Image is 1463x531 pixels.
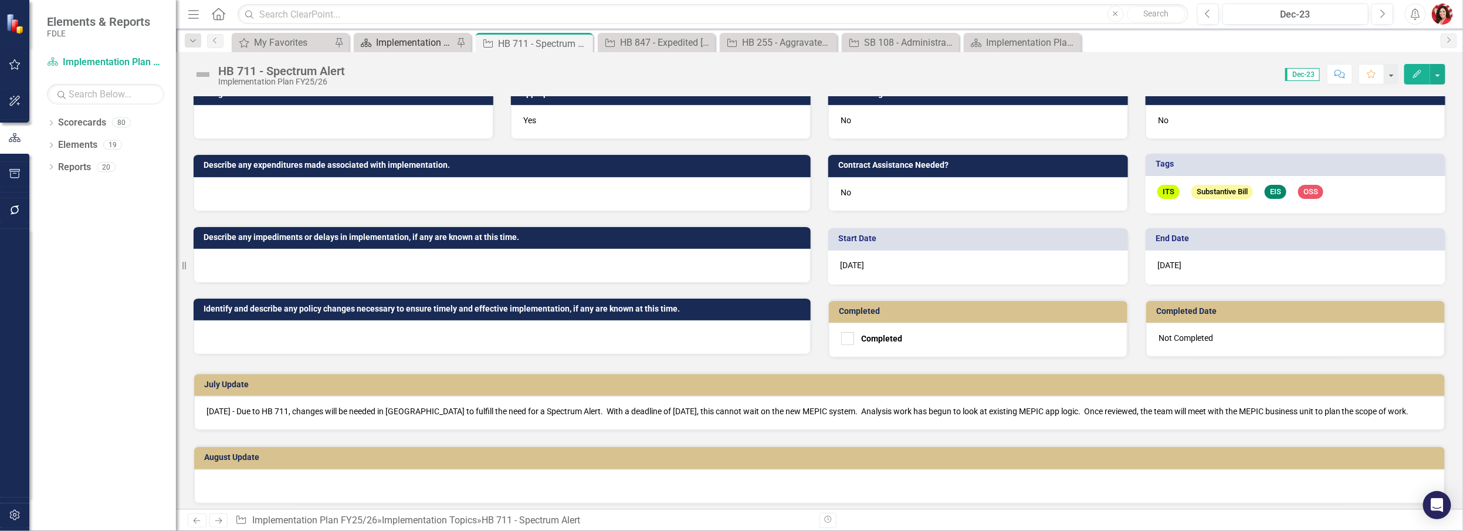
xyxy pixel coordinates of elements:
[112,118,131,128] div: 80
[103,140,122,150] div: 19
[235,514,811,527] div: » »
[47,84,164,104] input: Search Below...
[204,305,805,313] h3: Identify and describe any policy changes necessary to ensure timely and effective implementation,...
[1423,491,1451,519] div: Open Intercom Messenger
[1158,116,1169,125] span: No
[967,35,1078,50] a: Implementation Plan FY23/24
[601,35,712,50] a: HB 847 - Expedited [MEDICAL_DATA] Grant Program
[1285,68,1320,81] span: Dec-23
[204,453,1439,462] h3: August Update
[1157,185,1180,199] span: ITS
[840,261,864,270] span: [DATE]
[376,35,453,50] div: Implementation Plan FY25/26
[252,515,377,526] a: Implementation Plan FY25/26
[254,35,331,50] div: My Favorites
[1146,323,1445,357] div: Not Completed
[235,35,331,50] a: My Favorites
[1227,8,1364,22] div: Dec-23
[58,116,106,130] a: Scorecards
[1127,6,1186,22] button: Search
[218,65,345,77] div: HB 711 - Spectrum Alert
[204,233,805,242] h3: Describe any impediments or delays in implementation, if any are known at this time.
[382,515,477,526] a: Implementation Topics
[1156,160,1440,168] h3: Tags
[47,29,150,38] small: FDLE
[97,162,116,172] div: 20
[1222,4,1369,25] button: Dec-23
[1156,307,1439,316] h3: Completed Date
[357,35,453,50] a: Implementation Plan FY25/26
[845,35,956,50] a: SB 108 - Administrative Procedures
[839,307,1122,316] h3: Completed
[742,35,834,50] div: HB 255 - Aggravated Animal Cruelty
[864,35,956,50] div: SB 108 - Administrative Procedures
[498,36,590,51] div: HB 711 - Spectrum Alert
[620,35,712,50] div: HB 847 - Expedited [MEDICAL_DATA] Grant Program
[58,138,97,152] a: Elements
[1432,4,1453,25] img: Caitlin Dawkins
[47,15,150,29] span: Elements & Reports
[1191,185,1253,199] span: Substantive Bill
[1298,185,1323,199] span: OSS
[218,77,345,86] div: Implementation Plan FY25/26
[838,234,1122,243] h3: Start Date
[1157,261,1181,270] span: [DATE]
[841,188,851,197] span: No
[723,35,834,50] a: HB 255 - Aggravated Animal Cruelty
[841,116,851,125] span: No
[204,161,805,170] h3: Describe any expenditures made associated with implementation.
[194,65,212,84] img: Not Defined
[5,12,27,35] img: ClearPoint Strategy
[1143,9,1169,18] span: Search
[238,4,1188,25] input: Search ClearPoint...
[838,161,1122,170] h3: Contract Assistance Needed?
[482,515,580,526] div: HB 711 - Spectrum Alert
[523,116,536,125] span: Yes
[58,161,91,174] a: Reports
[1156,234,1440,243] h3: End Date
[1265,185,1286,199] span: EIS
[204,380,1439,389] h3: July Update
[206,405,1432,417] p: [DATE] - Due to HB 711, changes will be needed in [GEOGRAPHIC_DATA] to fulfill the need for a Spe...
[47,56,164,69] a: Implementation Plan FY25/26
[986,35,1078,50] div: Implementation Plan FY23/24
